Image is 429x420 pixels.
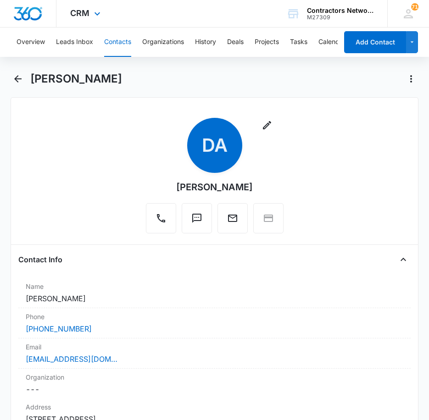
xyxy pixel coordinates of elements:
button: Calendar [318,28,345,57]
div: [PERSON_NAME] [176,180,253,194]
span: DA [187,118,242,173]
button: Organizations [142,28,184,57]
button: Overview [17,28,45,57]
button: Close [396,252,411,267]
label: Name [26,282,403,291]
div: Phone[PHONE_NUMBER] [18,308,410,338]
dd: [PERSON_NAME] [26,293,403,304]
h1: [PERSON_NAME] [30,72,122,86]
span: 71 [411,3,418,11]
dd: --- [26,384,403,395]
button: Back [11,72,25,86]
label: Email [26,342,403,352]
button: Tasks [290,28,307,57]
h4: Contact Info [18,254,62,265]
div: Email[EMAIL_ADDRESS][DOMAIN_NAME] [18,338,410,369]
label: Address [26,402,403,412]
div: Organization--- [18,369,410,398]
button: Contacts [104,28,131,57]
button: Email [217,203,248,233]
a: Call [146,217,176,225]
button: Actions [404,72,418,86]
button: Call [146,203,176,233]
div: account id [307,14,374,21]
a: Text [182,217,212,225]
span: CRM [70,8,89,18]
button: Deals [227,28,244,57]
button: Projects [255,28,279,57]
button: History [195,28,216,57]
div: account name [307,7,374,14]
a: [EMAIL_ADDRESS][DOMAIN_NAME] [26,354,117,365]
a: Email [217,217,248,225]
div: Name[PERSON_NAME] [18,278,410,308]
button: Add Contact [344,31,406,53]
button: Leads Inbox [56,28,93,57]
label: Phone [26,312,403,321]
label: Organization [26,372,403,382]
a: [PHONE_NUMBER] [26,323,92,334]
button: Text [182,203,212,233]
div: notifications count [411,3,418,11]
